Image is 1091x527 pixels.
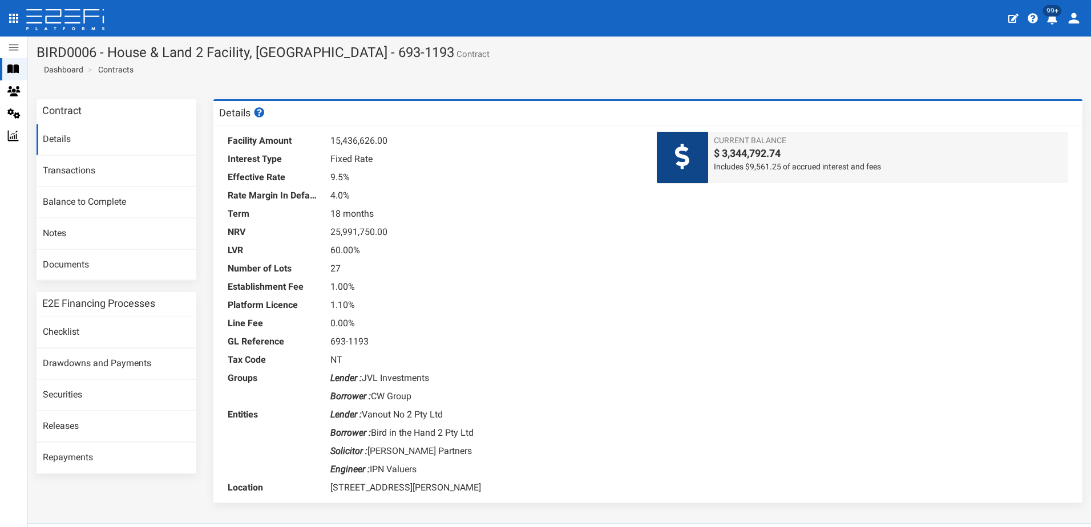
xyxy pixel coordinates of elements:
i: Borrower : [330,391,371,402]
a: Releases [37,411,196,442]
a: Securities [37,380,196,411]
dd: 0.00% [330,314,639,333]
i: Engineer : [330,464,370,475]
a: Contracts [98,64,134,75]
dd: Fixed Rate [330,150,639,168]
i: Lender : [330,409,362,420]
dd: Vanout No 2 Pty Ltd [330,406,639,424]
dd: 25,991,750.00 [330,223,639,241]
i: Borrower : [330,427,371,438]
dt: Number of Lots [228,260,319,278]
a: Transactions [37,156,196,187]
dt: Location [228,479,319,497]
h3: Details [219,107,266,118]
dd: Bird in the Hand 2 Pty Ltd [330,424,639,442]
a: Balance to Complete [37,187,196,218]
a: Notes [37,218,196,249]
dd: 1.00% [330,278,639,296]
span: Includes $9,561.25 of accrued interest and fees [714,161,1062,172]
h1: BIRD0006 - House & Land 2 Facility, [GEOGRAPHIC_DATA] - 693-1193 [37,45,1082,60]
dt: NRV [228,223,319,241]
dd: [STREET_ADDRESS][PERSON_NAME] [330,479,639,497]
dd: 27 [330,260,639,278]
dd: IPN Valuers [330,460,639,479]
dt: Platform Licence [228,296,319,314]
dt: Tax Code [228,351,319,369]
dd: 9.5% [330,168,639,187]
a: Repayments [37,443,196,473]
dd: 60.00% [330,241,639,260]
span: Dashboard [39,65,83,74]
a: Checklist [37,317,196,348]
dt: Groups [228,369,319,387]
dt: Interest Type [228,150,319,168]
dd: CW Group [330,387,639,406]
span: $ 3,344,792.74 [714,146,1062,161]
small: Contract [454,50,490,59]
a: Drawdowns and Payments [37,348,196,379]
h3: E2E Financing Processes [42,298,155,309]
h3: Contract [42,106,82,116]
a: Dashboard [39,64,83,75]
dt: Effective Rate [228,168,319,187]
span: Current Balance [714,135,1062,146]
i: Solicitor : [330,445,367,456]
dt: Facility Amount [228,132,319,150]
dt: Rate Margin In Default [228,187,319,205]
dd: 18 months [330,205,639,223]
dt: Term [228,205,319,223]
dd: [PERSON_NAME] Partners [330,442,639,460]
dd: JVL Investments [330,369,639,387]
dt: Line Fee [228,314,319,333]
dd: 1.10% [330,296,639,314]
dd: 693-1193 [330,333,639,351]
i: Lender : [330,372,362,383]
dd: NT [330,351,639,369]
a: Documents [37,250,196,281]
dt: LVR [228,241,319,260]
dt: Entities [228,406,319,424]
dd: 4.0% [330,187,639,205]
a: Details [37,124,196,155]
dt: Establishment Fee [228,278,319,296]
dd: 15,436,626.00 [330,132,639,150]
dt: GL Reference [228,333,319,351]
